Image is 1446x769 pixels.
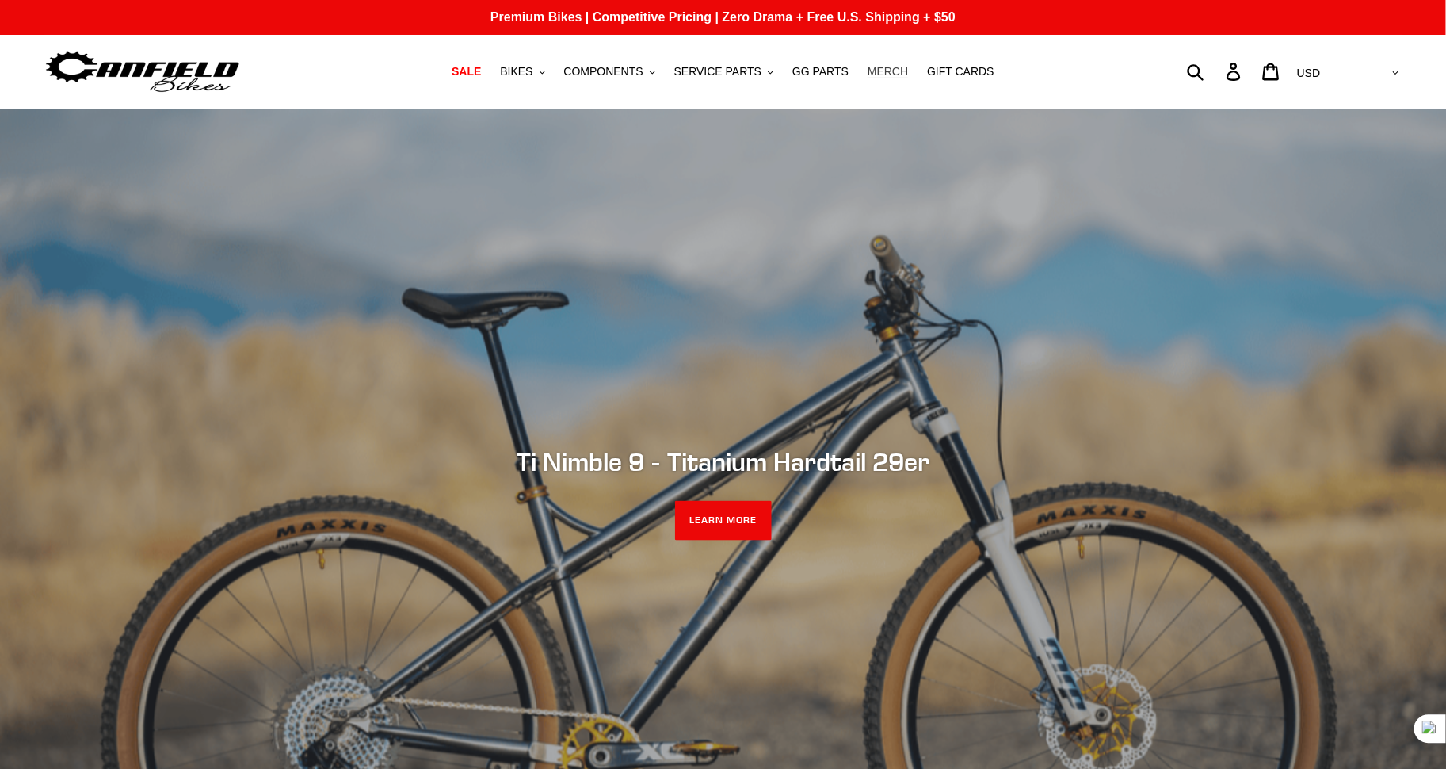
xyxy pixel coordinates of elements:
[675,501,773,541] a: LEARN MORE
[1196,54,1236,89] input: Search
[666,61,781,82] button: SERVICE PARTS
[784,61,857,82] a: GG PARTS
[492,61,552,82] button: BIKES
[44,47,242,97] img: Canfield Bikes
[919,61,1002,82] a: GIFT CARDS
[444,61,489,82] a: SALE
[868,65,908,78] span: MERCH
[500,65,532,78] span: BIKES
[452,65,481,78] span: SALE
[860,61,916,82] a: MERCH
[927,65,994,78] span: GIFT CARDS
[674,65,761,78] span: SERVICE PARTS
[792,65,849,78] span: GG PARTS
[292,446,1155,476] h2: Ti Nimble 9 - Titanium Hardtail 29er
[564,65,643,78] span: COMPONENTS
[556,61,663,82] button: COMPONENTS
